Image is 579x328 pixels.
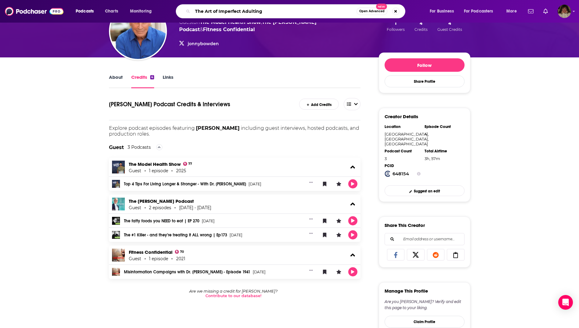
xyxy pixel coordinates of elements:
[558,295,573,310] div: Open Intercom Messenger
[205,293,262,298] a: Contribute to our database!
[436,20,464,32] button: 4Guest Credits
[348,267,357,276] button: Play
[437,27,462,32] span: Guest Credits
[109,74,123,88] a: About
[334,267,343,276] button: Leave a Rating
[425,132,461,137] div: 4
[334,230,343,239] button: Leave a Rating
[101,6,122,16] a: Charts
[189,289,277,293] p: Are we missing a credit for [PERSON_NAME]?
[385,316,465,328] button: Claim Profile
[128,144,151,150] div: 3 Podcasts
[385,58,465,72] button: Follow
[385,163,421,168] div: PCID
[385,299,465,311] div: Are you [PERSON_NAME]? Verify and edit this page to your liking.
[385,288,428,294] h3: Manage This Profile
[385,75,465,87] button: Share Profile
[425,6,461,16] button: open menu
[387,249,405,261] a: Share on Facebook
[320,230,329,239] button: Bookmark Episode
[112,161,125,173] img: The Model Health Show
[112,249,125,261] img: Fitness Confidential
[109,137,361,158] div: The Guest is an outside party who makes an on-air appearance on an episode, often as a participan...
[413,20,429,32] a: 4Credits
[126,6,160,16] button: open menu
[385,156,421,161] div: 3
[112,180,120,188] img: Top 4 Tips For Living Longer & Stronger - With Dr. Jonny Bowden
[299,99,338,109] a: Add Credits
[385,185,465,196] a: Suggest an edit
[130,7,152,16] span: Monitoring
[558,5,571,18] button: Show profile menu
[385,171,391,177] img: Podchaser Creator ID logo
[248,182,261,186] span: [DATE]
[203,27,255,32] a: Fitness Confidential
[129,168,186,173] div: Guest 1 episode 2025
[427,249,445,261] a: Share on Reddit
[394,20,397,26] span: 1
[180,251,184,253] span: 70
[502,6,524,16] button: open menu
[105,7,118,16] span: Charts
[376,4,387,9] span: New
[163,74,173,88] a: Links
[348,179,357,188] button: Play
[447,249,465,261] a: Copy Link
[230,233,242,237] span: [DATE]
[320,267,329,276] button: Bookmark Episode
[112,198,125,210] img: The Dr. Gundry Podcast
[385,233,465,245] div: Search followers
[71,6,102,16] button: open menu
[385,20,407,32] button: 1Followers
[356,8,387,15] button: Open AdvancedNew
[417,171,421,177] button: Show Info
[526,6,536,16] a: Show notifications dropdown
[124,270,250,274] a: Misinformation Campaigns with Dr. [PERSON_NAME] - Episode 1941
[193,6,356,16] input: Search podcasts, credits, & more...
[541,6,550,16] a: Show notifications dropdown
[131,74,154,88] a: Credits4
[558,5,571,18] img: User Profile
[196,125,240,131] span: [PERSON_NAME]
[320,179,329,188] button: Bookmark Episode
[307,230,315,236] button: Show More Button
[385,114,418,119] h3: Creator Details
[124,182,246,186] a: Top 4 Tips For Living Longer & Stronger - With Dr. [PERSON_NAME]
[334,216,343,225] button: Leave a Rating
[129,198,194,204] a: The Dr. Gundry Podcast
[420,20,422,26] span: 4
[460,6,502,16] button: open menu
[425,156,440,161] span: 3 hours, 57 minutes, 17 seconds
[109,98,288,110] h1: Jonny Bowden's Podcast Credits & Interviews
[558,5,571,18] span: Logged in as angelport
[188,41,219,46] a: jonnybowden
[182,4,411,18] div: Search podcasts, credits, & more...
[387,27,405,32] span: Followers
[129,249,172,255] a: Fitness Confidential
[334,179,343,188] button: Leave a Rating
[129,256,185,261] div: Guest 1 episode 2021
[464,7,493,16] span: For Podcasters
[183,162,192,166] a: 77
[407,249,425,261] a: Share on X/Twitter
[76,7,94,16] span: Podcasts
[5,5,63,17] img: Podchaser - Follow, Share and Rate Podcasts
[414,27,428,32] span: Credits
[320,216,329,225] button: Bookmark Episode
[109,144,124,150] h2: Guest
[109,125,361,137] p: Explore podcast episodes featuring including guest interviews, hosted podcasts, and production ro...
[348,230,357,239] button: Play
[200,27,203,32] span: &
[307,267,315,273] button: Show More Button
[110,3,166,59] a: Jonny Bowden
[202,219,215,223] span: [DATE]
[129,205,211,210] div: Guest 2 episodes [DATE] - [DATE]
[307,216,315,222] button: Show More Button
[385,124,421,129] div: Location
[124,219,199,223] a: The fatty foods you NEED to eat | EP 270
[448,20,451,26] span: 4
[506,7,517,16] span: More
[150,75,154,79] div: 4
